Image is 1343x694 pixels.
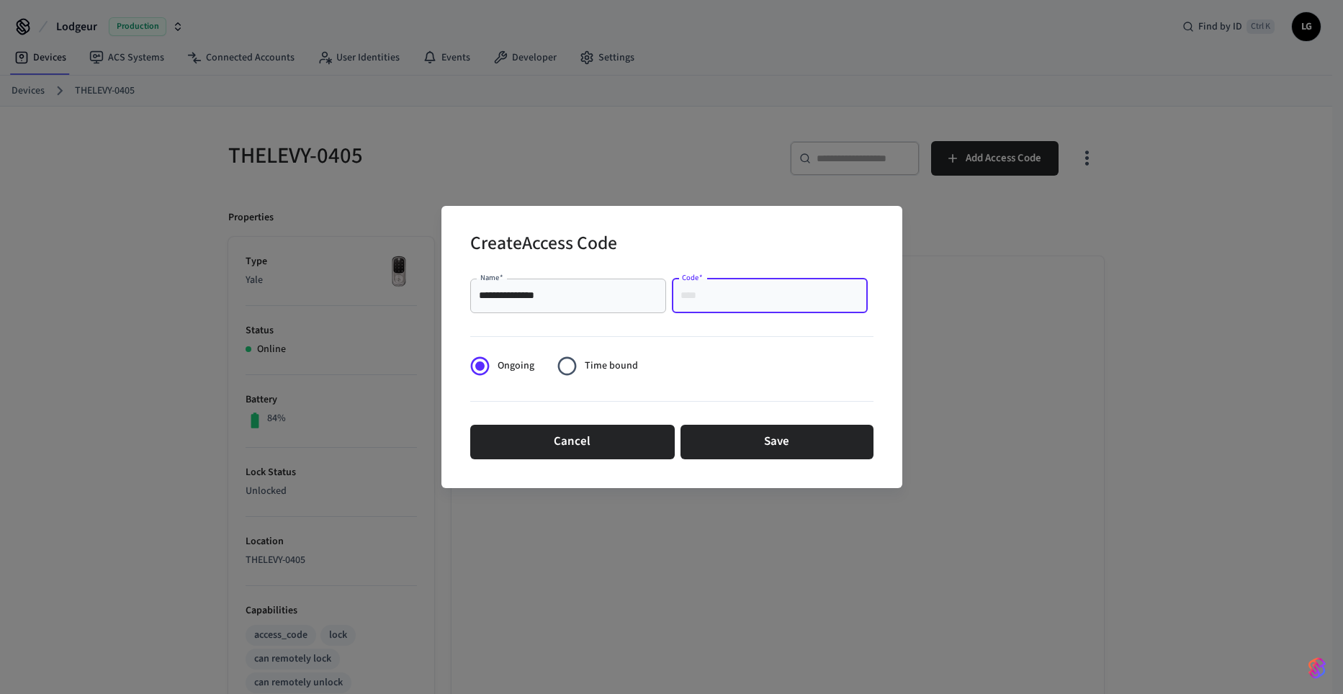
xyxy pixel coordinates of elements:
button: Cancel [470,425,675,459]
label: Name [480,272,503,283]
span: Time bound [585,359,638,374]
h2: Create Access Code [470,223,617,267]
label: Code [682,272,703,283]
button: Save [681,425,873,459]
span: Ongoing [498,359,534,374]
img: SeamLogoGradient.69752ec5.svg [1308,657,1326,680]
